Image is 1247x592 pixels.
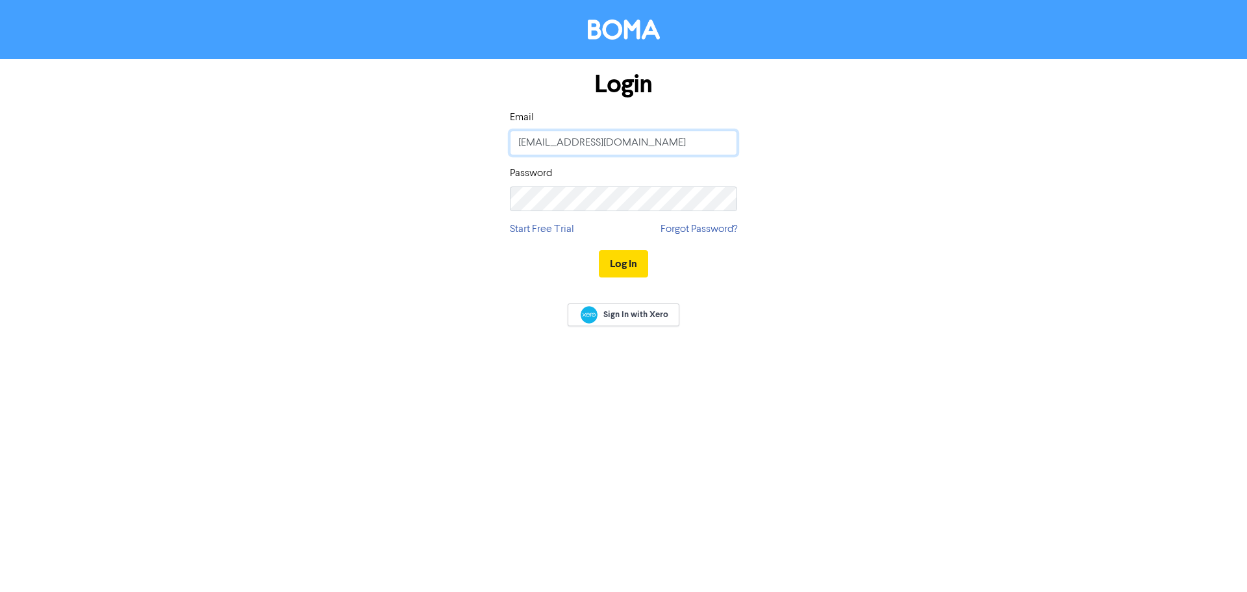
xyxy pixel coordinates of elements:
[588,19,660,40] img: BOMA Logo
[599,250,648,277] button: Log In
[581,306,598,324] img: Xero logo
[1084,452,1247,592] iframe: Chat Widget
[603,309,668,320] span: Sign In with Xero
[510,222,574,237] a: Start Free Trial
[510,110,534,125] label: Email
[661,222,737,237] a: Forgot Password?
[510,166,552,181] label: Password
[510,70,737,99] h1: Login
[568,303,679,326] a: Sign In with Xero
